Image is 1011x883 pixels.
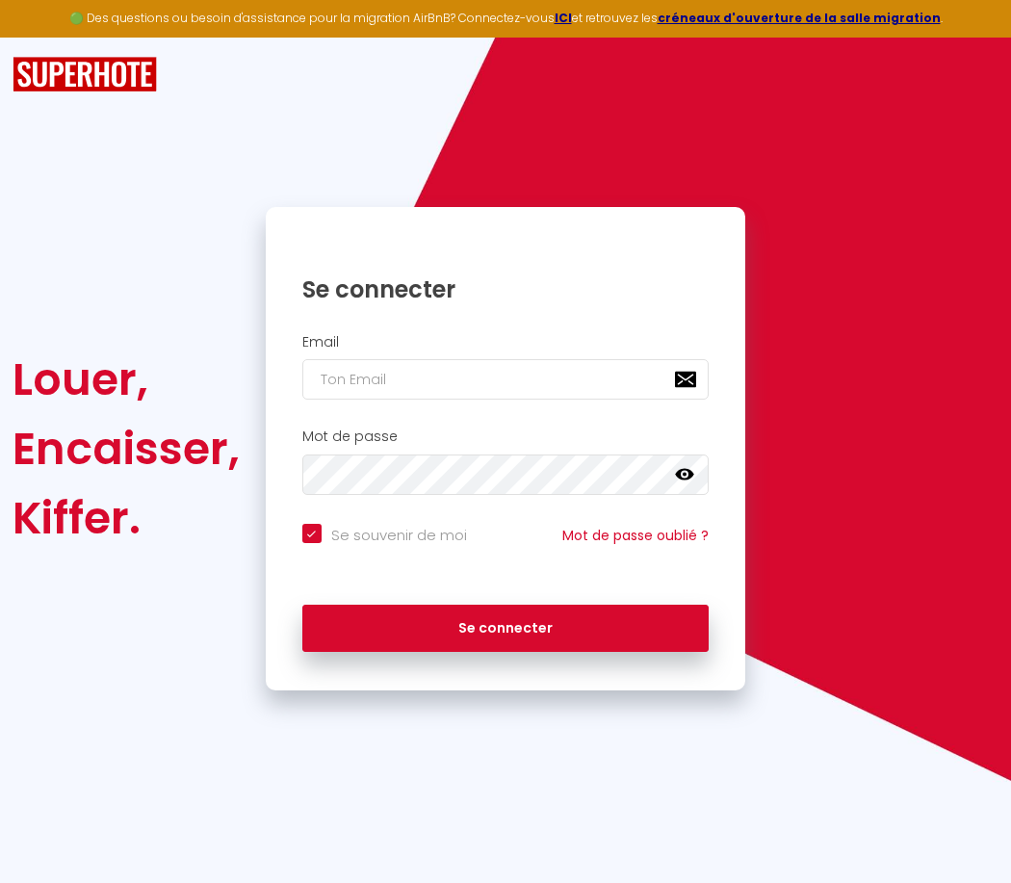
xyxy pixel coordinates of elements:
h1: Se connecter [302,274,710,304]
img: SuperHote logo [13,57,157,92]
button: Se connecter [302,605,710,653]
input: Ton Email [302,359,710,400]
div: Kiffer. [13,483,240,553]
div: Louer, [13,345,240,414]
a: Mot de passe oublié ? [562,526,709,545]
a: ICI [555,10,572,26]
h2: Email [302,334,710,351]
h2: Mot de passe [302,429,710,445]
a: créneaux d'ouverture de la salle migration [658,10,941,26]
div: Encaisser, [13,414,240,483]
